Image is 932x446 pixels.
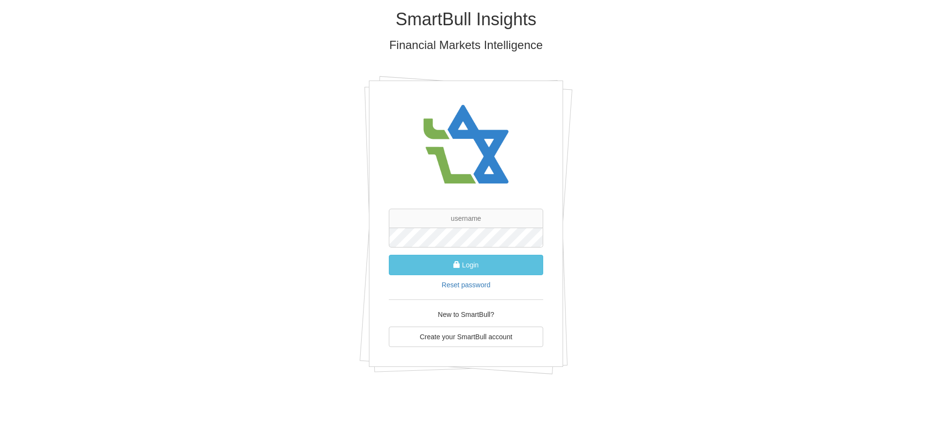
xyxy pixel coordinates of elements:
img: avatar [417,96,515,194]
a: Reset password [442,281,490,289]
h1: SmartBull Insights [182,10,750,29]
a: Create your SmartBull account [389,327,543,347]
button: Login [389,255,543,275]
input: username [389,209,543,228]
span: New to SmartBull? [438,311,494,318]
h3: Financial Markets Intelligence [182,39,750,51]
